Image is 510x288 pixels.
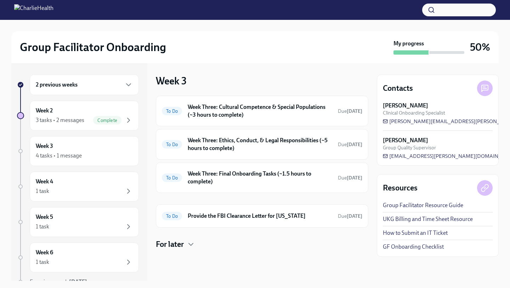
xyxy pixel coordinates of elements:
[188,103,332,119] h6: Week Three: Cultural Competence & Special Populations (~3 hours to complete)
[156,239,368,250] div: For later
[162,175,182,181] span: To Do
[17,136,139,166] a: Week 34 tasks • 1 message
[162,142,182,147] span: To Do
[347,175,362,181] strong: [DATE]
[36,116,84,124] div: 3 tasks • 2 messages
[17,243,139,272] a: Week 61 task
[338,175,362,181] span: Due
[383,102,428,110] strong: [PERSON_NAME]
[338,142,362,148] span: Due
[338,108,362,115] span: September 8th, 2025 10:00
[162,102,362,120] a: To DoWeek Three: Cultural Competence & Special Populations (~3 hours to complete)Due[DATE]
[347,142,362,148] strong: [DATE]
[162,214,182,219] span: To Do
[338,213,362,219] span: Due
[383,229,448,237] a: How to Submit an IT Ticket
[17,172,139,201] a: Week 41 task
[36,142,53,150] h6: Week 3
[162,210,362,222] a: To DoProvide the FBI Clearance Letter for [US_STATE]Due[DATE]
[36,213,53,221] h6: Week 5
[338,108,362,114] span: Due
[36,258,49,266] div: 1 task
[470,41,490,54] h3: 50%
[188,170,332,185] h6: Week Three: Final Onboarding Tasks (~1.5 hours to complete)
[14,4,53,16] img: CharlieHealth
[156,239,184,250] h4: For later
[383,183,418,193] h4: Resources
[69,278,87,285] strong: [DATE]
[383,215,473,223] a: UKG Billing and Time Sheet Resource
[36,249,53,256] h6: Week 6
[188,137,332,152] h6: Week Three: Ethics, Conduct, & Legal Responsibilities (~5 hours to complete)
[17,207,139,237] a: Week 51 task
[383,243,444,251] a: GF Onboarding Checklist
[383,83,413,94] h4: Contacts
[383,144,436,151] span: Group Quality Supervisor
[162,109,182,114] span: To Do
[162,168,362,187] a: To DoWeek Three: Final Onboarding Tasks (~1.5 hours to complete)Due[DATE]
[36,107,53,115] h6: Week 2
[338,141,362,148] span: September 8th, 2025 10:00
[162,135,362,154] a: To DoWeek Three: Ethics, Conduct, & Legal Responsibilities (~5 hours to complete)Due[DATE]
[20,40,166,54] h2: Group Facilitator Onboarding
[338,175,362,181] span: September 6th, 2025 10:00
[30,278,87,285] span: Experience ends
[93,118,121,123] span: Complete
[383,110,445,116] span: Clinical Onboarding Specialist
[347,108,362,114] strong: [DATE]
[30,74,139,95] div: 2 previous weeks
[338,213,362,220] span: September 23rd, 2025 10:00
[383,201,463,209] a: Group Facilitator Resource Guide
[36,81,78,89] h6: 2 previous weeks
[383,137,428,144] strong: [PERSON_NAME]
[36,223,49,231] div: 1 task
[36,187,49,195] div: 1 task
[156,74,187,87] h3: Week 3
[188,212,332,220] h6: Provide the FBI Clearance Letter for [US_STATE]
[17,101,139,131] a: Week 23 tasks • 2 messagesComplete
[36,152,82,160] div: 4 tasks • 1 message
[347,213,362,219] strong: [DATE]
[393,40,424,48] strong: My progress
[36,178,53,185] h6: Week 4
